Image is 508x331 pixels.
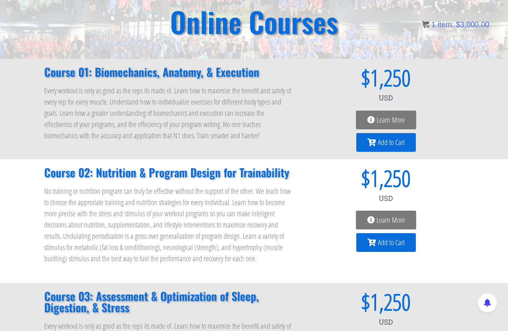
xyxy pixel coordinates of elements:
[456,20,489,28] bdi: 3,000.00
[377,116,405,124] span: Learn More
[308,89,464,107] div: USD
[356,111,416,129] a: Learn More
[308,167,370,189] span: $
[370,66,411,89] span: 1,250
[44,66,293,78] h2: Course 01: Biomechanics, Anatomy, & Execution
[431,20,435,28] span: 1
[378,239,405,246] span: Add to Cart
[356,233,416,252] a: Add to Cart
[308,189,464,207] div: USD
[44,167,293,178] h2: Course 02: Nutrition & Program Design for Trainability
[170,7,338,36] h2: Online Courses
[377,216,405,224] span: Learn More
[370,167,411,189] span: 1,250
[308,291,370,313] span: $
[422,20,489,28] a: 1 item: $3,000.00
[456,20,460,28] span: $
[356,133,416,152] a: Add to Cart
[378,139,405,146] span: Add to Cart
[308,313,464,331] div: USD
[44,291,293,313] h2: Course 03: Assessment & Optimization of Sleep, Digestion, & Stress
[370,291,411,313] span: 1,250
[308,66,370,89] span: $
[44,85,293,141] p: Every workout is only as good as the reps its made of. Learn how to maximize the benefit and safe...
[44,186,293,264] p: No training or nutrition program can truly be effective without the support of the other. We teac...
[356,211,416,229] a: Learn More
[438,20,454,28] span: item:
[422,21,429,28] img: icon11.png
